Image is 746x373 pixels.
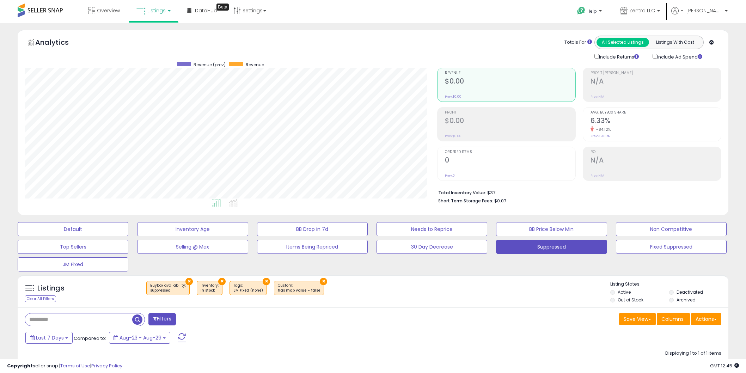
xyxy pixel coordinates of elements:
span: 2025-09-7 12:45 GMT [710,362,739,369]
div: seller snap | | [7,363,122,369]
small: -84.12% [594,127,611,132]
span: Compared to: [74,335,106,342]
h2: 6.33% [591,117,721,126]
label: Out of Stock [618,297,643,303]
div: JM Fixed (none) [233,288,263,293]
button: Fixed Suppressed [616,240,727,254]
span: Profit [445,111,575,115]
span: Overview [97,7,120,14]
label: Deactivated [677,289,703,295]
button: Save View [619,313,656,325]
button: Aug-23 - Aug-29 [109,332,170,344]
button: × [185,278,193,285]
button: Non Competitive [616,222,727,236]
button: Items Being Repriced [257,240,368,254]
button: Columns [657,313,690,325]
button: × [263,278,270,285]
span: Last 7 Days [36,334,64,341]
h2: 0 [445,156,575,166]
a: Privacy Policy [91,362,122,369]
p: Listing States: [610,281,728,288]
button: Listings With Cost [649,38,701,47]
small: Prev: N/A [591,94,604,99]
div: Clear All Filters [25,295,56,302]
span: ROI [591,150,721,154]
div: in stock [201,288,219,293]
div: Totals For [564,39,592,46]
button: Suppressed [496,240,607,254]
small: Prev: N/A [591,173,604,178]
label: Archived [677,297,696,303]
h5: Analytics [35,37,82,49]
a: Terms of Use [60,362,90,369]
button: 30 Day Decrease [377,240,487,254]
button: Actions [691,313,721,325]
button: Last 7 Days [25,332,73,344]
h2: $0.00 [445,117,575,126]
span: Inventory : [201,283,219,293]
small: Prev: 39.86% [591,134,610,138]
small: Prev: $0.00 [445,134,461,138]
span: Hi [PERSON_NAME] [680,7,723,14]
button: Default [18,222,128,236]
button: BB Price Below Min [496,222,607,236]
button: Filters [148,313,176,325]
a: Hi [PERSON_NAME] [671,7,728,23]
div: Tooltip anchor [216,4,229,11]
h5: Listings [37,283,65,293]
span: DataHub [195,7,217,14]
button: Selling @ Max [137,240,248,254]
button: × [320,278,327,285]
h2: $0.00 [445,77,575,87]
span: Profit [PERSON_NAME] [591,71,721,75]
span: Columns [661,316,684,323]
span: Zentra LLC [629,7,655,14]
span: Help [587,8,597,14]
h2: N/A [591,156,721,166]
b: Total Inventory Value: [438,190,486,196]
small: Prev: 0 [445,173,455,178]
button: Needs to Reprice [377,222,487,236]
button: JM Fixed [18,257,128,271]
span: $0.07 [494,197,506,204]
div: Include Ad Spend [647,53,714,61]
span: Listings [147,7,166,14]
span: Revenue (prev) [194,62,226,68]
h2: N/A [591,77,721,87]
span: Custom: [278,283,320,293]
b: Short Term Storage Fees: [438,198,493,204]
div: Include Returns [589,53,647,61]
span: Aug-23 - Aug-29 [120,334,161,341]
span: Ordered Items [445,150,575,154]
button: BB Drop in 7d [257,222,368,236]
button: Top Sellers [18,240,128,254]
span: Buybox availability : [150,283,186,293]
button: Inventory Age [137,222,248,236]
span: Revenue [246,62,264,68]
strong: Copyright [7,362,33,369]
span: Revenue [445,71,575,75]
li: $37 [438,188,716,196]
i: Get Help [577,6,586,15]
span: Tags : [233,283,263,293]
a: Help [571,1,609,23]
small: Prev: $0.00 [445,94,461,99]
button: All Selected Listings [597,38,649,47]
label: Active [618,289,631,295]
button: × [218,278,226,285]
div: Displaying 1 to 1 of 1 items [665,350,721,357]
span: Avg. Buybox Share [591,111,721,115]
div: suppressed [150,288,186,293]
div: has map value = false [278,288,320,293]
